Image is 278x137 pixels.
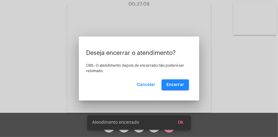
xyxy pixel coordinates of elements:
span: 00:37:08 [128,2,150,7]
span: OBS: O atendimento depois de encerrado não poderá ser retomado. [86,64,184,73]
button: Cancelar [132,79,160,90]
p: Deseja encerrar o atendimento? [86,50,192,56]
button: Encerrar [162,79,189,90]
span: Cancelar [137,83,155,87]
span: Encerrar [166,83,184,87]
span: Ok [178,120,184,125]
span: Atendimento encerrado [92,119,139,126]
